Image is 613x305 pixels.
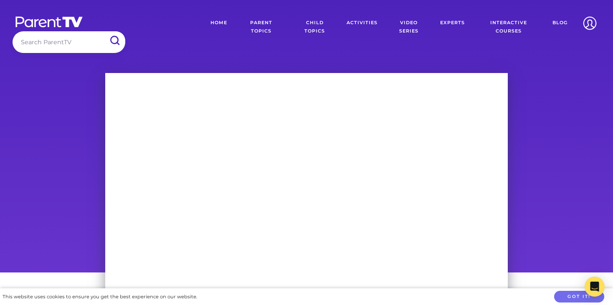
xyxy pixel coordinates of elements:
p: You're watching a free clip. [111,79,205,91]
input: Search ParentTV [13,31,125,53]
a: Child Topics [289,13,341,42]
a: Video Series [384,13,434,42]
p: To see the whole thing, rent or subscribe. [129,90,268,102]
a: Blog [546,13,574,42]
input: Submit [104,31,125,50]
div: Open Intercom Messenger [585,277,605,297]
a: Parent Topics [233,13,289,42]
a: Experts [434,13,471,42]
img: parenttv-logo-white.4c85aaf.svg [15,16,84,28]
div: This website uses cookies to ensure you get the best experience on our website. [3,292,197,301]
a: Activities [340,13,384,42]
a: Home [204,13,233,42]
img: Account [579,13,600,34]
button: Got it! [554,291,604,303]
a: Interactive Courses [471,13,546,42]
